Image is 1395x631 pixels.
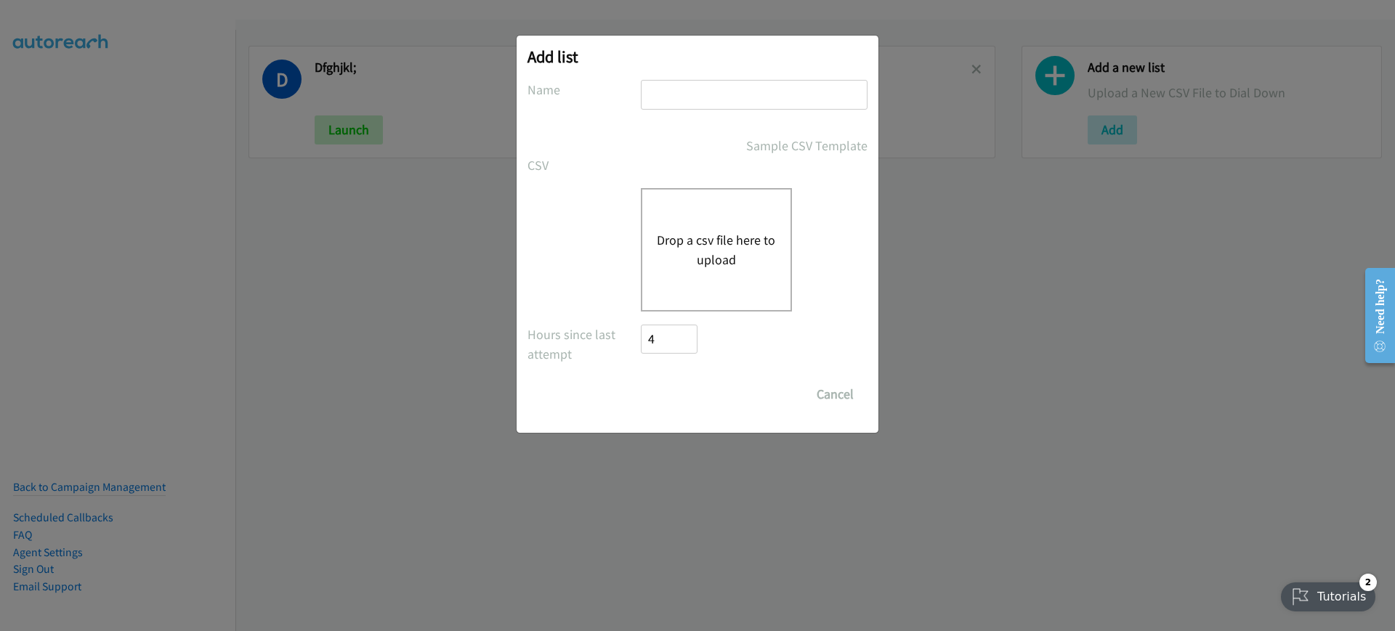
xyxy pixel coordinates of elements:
[657,230,776,269] button: Drop a csv file here to upload
[1272,568,1384,620] iframe: Checklist
[803,380,868,409] button: Cancel
[527,46,868,67] h2: Add list
[527,325,641,364] label: Hours since last attempt
[527,155,641,175] label: CSV
[746,136,868,155] a: Sample CSV Template
[1353,258,1395,373] iframe: Resource Center
[527,80,641,99] label: Name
